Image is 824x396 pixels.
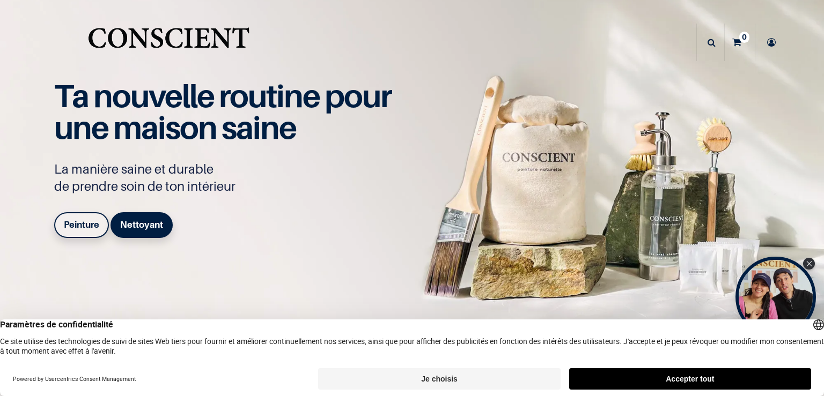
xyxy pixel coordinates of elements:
[86,21,252,64] a: Logo of Conscient
[739,32,749,42] sup: 0
[803,258,815,270] div: Close Tolstoy widget
[54,161,403,195] p: La manière saine et durable de prendre soin de ton intérieur
[86,21,252,64] img: Conscient
[54,77,391,146] span: Ta nouvelle routine pour une maison saine
[54,212,109,238] a: Peinture
[64,219,99,230] b: Peinture
[735,257,816,337] div: Open Tolstoy widget
[111,212,173,238] a: Nettoyant
[120,219,163,230] b: Nettoyant
[735,257,816,337] div: Open Tolstoy
[725,24,755,61] a: 0
[735,257,816,337] div: Tolstoy bubble widget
